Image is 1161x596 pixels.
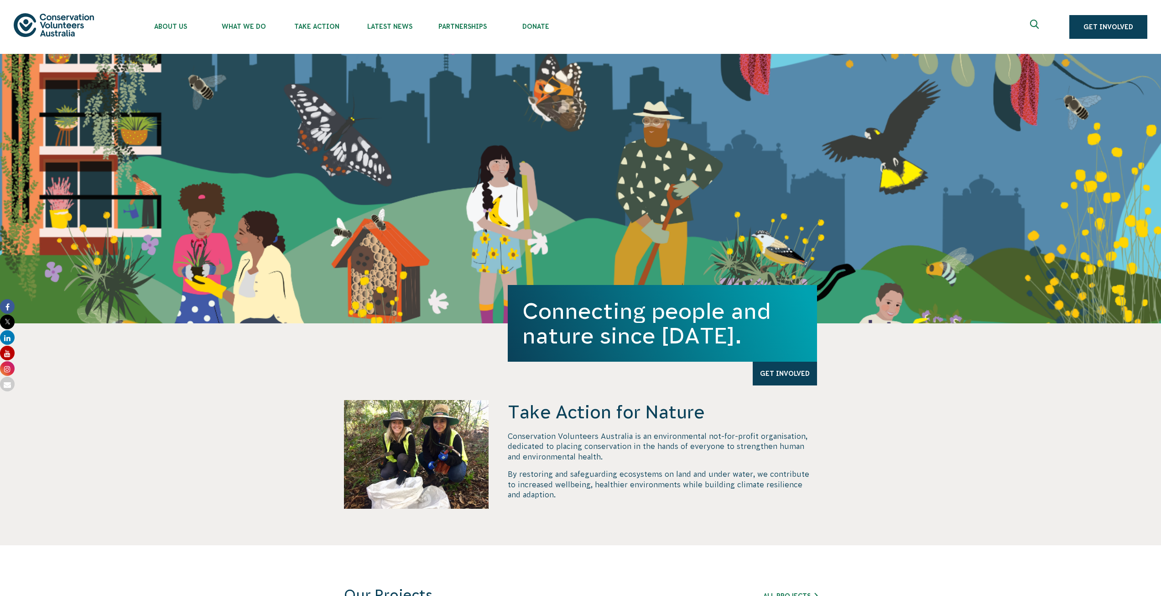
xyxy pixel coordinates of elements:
h1: Connecting people and nature since [DATE]. [522,299,802,348]
img: logo.svg [14,13,94,37]
span: Expand search box [1030,20,1041,34]
h4: Take Action for Nature [508,400,817,424]
span: Partnerships [426,23,499,30]
p: Conservation Volunteers Australia is an environmental not-for-profit organisation, dedicated to p... [508,431,817,462]
p: By restoring and safeguarding ecosystems on land and under water, we contribute to increased well... [508,469,817,500]
span: Take Action [280,23,353,30]
button: Expand search box Close search box [1025,16,1046,38]
span: Latest News [353,23,426,30]
a: Get Involved [1069,15,1147,39]
span: About Us [134,23,207,30]
span: What We Do [207,23,280,30]
a: Get Involved [753,362,817,385]
span: Donate [499,23,572,30]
